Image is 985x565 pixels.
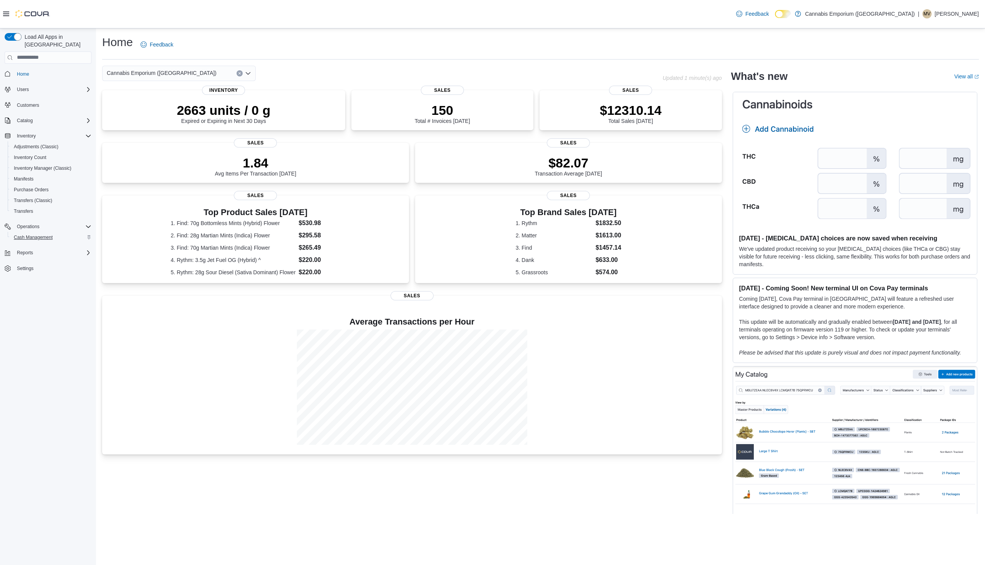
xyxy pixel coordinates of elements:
[924,9,930,18] span: MV
[14,234,53,240] span: Cash Management
[14,85,91,94] span: Users
[733,6,772,22] a: Feedback
[177,103,270,118] p: 2663 units / 0 g
[108,317,716,326] h4: Average Transactions per Hour
[805,9,915,18] p: Cannabis Emporium ([GEOGRAPHIC_DATA])
[11,142,61,151] a: Adjustments (Classic)
[11,185,52,194] a: Purchase Orders
[11,153,91,162] span: Inventory Count
[14,85,32,94] button: Users
[11,207,91,216] span: Transfers
[14,144,58,150] span: Adjustments (Classic)
[516,208,621,217] h3: Top Brand Sales [DATE]
[516,256,593,264] dt: 4. Dank
[918,9,919,18] p: |
[299,231,340,240] dd: $295.58
[150,41,173,48] span: Feedback
[596,268,621,277] dd: $574.00
[14,176,33,182] span: Manifests
[11,196,91,205] span: Transfers (Classic)
[11,153,50,162] a: Inventory Count
[171,244,296,252] dt: 3. Find: 70g Martian Mints (Indica) Flower
[14,131,39,141] button: Inventory
[2,131,94,141] button: Inventory
[11,196,55,205] a: Transfers (Classic)
[421,86,464,95] span: Sales
[974,75,979,79] svg: External link
[11,164,74,173] a: Inventory Manager (Classic)
[731,70,788,83] h2: What's new
[516,268,593,276] dt: 5. Grassroots
[2,221,94,232] button: Operations
[14,248,36,257] button: Reports
[14,100,91,110] span: Customers
[234,191,277,200] span: Sales
[415,103,470,118] p: 150
[8,184,94,195] button: Purchase Orders
[17,133,36,139] span: Inventory
[600,103,662,118] p: $12310.14
[739,318,971,341] p: This update will be automatically and gradually enabled between , for all terminals operating on ...
[299,243,340,252] dd: $265.49
[2,99,94,111] button: Customers
[171,256,296,264] dt: 4. Rythm: 3.5g Jet Fuel OG (Hybrid) ^
[14,187,49,193] span: Purchase Orders
[739,512,971,520] h3: [DATE] - See More Product Details with the New Catalog
[234,138,277,147] span: Sales
[17,118,33,124] span: Catalog
[8,152,94,163] button: Inventory Count
[299,268,340,277] dd: $220.00
[14,116,91,125] span: Catalog
[11,207,36,216] a: Transfers
[11,233,91,242] span: Cash Management
[516,244,593,252] dt: 3. Find
[215,155,296,171] p: 1.84
[609,86,652,95] span: Sales
[739,245,971,268] p: We've updated product receiving so your [MEDICAL_DATA] choices (like THCa or CBG) stay visible fo...
[202,86,245,95] span: Inventory
[8,163,94,174] button: Inventory Manager (Classic)
[14,131,91,141] span: Inventory
[102,35,133,50] h1: Home
[14,208,33,214] span: Transfers
[15,10,50,18] img: Cova
[14,154,46,161] span: Inventory Count
[237,70,243,76] button: Clear input
[600,103,662,124] div: Total Sales [DATE]
[17,86,29,93] span: Users
[171,232,296,239] dt: 2. Find: 28g Martian Mints (Indica) Flower
[775,10,791,18] input: Dark Mode
[171,268,296,276] dt: 5. Rythm: 28g Sour Diesel (Sativa Dominant) Flower
[14,69,91,79] span: Home
[516,232,593,239] dt: 2. Matter
[14,264,36,273] a: Settings
[415,103,470,124] div: Total # Invoices [DATE]
[14,70,32,79] a: Home
[17,224,40,230] span: Operations
[11,174,36,184] a: Manifests
[739,295,971,310] p: Coming [DATE], Cova Pay terminal in [GEOGRAPHIC_DATA] will feature a refreshed user interface des...
[739,234,971,242] h3: [DATE] - [MEDICAL_DATA] choices are now saved when receiving
[547,191,590,200] span: Sales
[299,219,340,228] dd: $530.98
[245,70,251,76] button: Open list of options
[11,233,56,242] a: Cash Management
[14,248,91,257] span: Reports
[299,255,340,265] dd: $220.00
[177,103,270,124] div: Expired or Expiring in Next 30 Days
[596,243,621,252] dd: $1457.14
[893,319,941,325] strong: [DATE] and [DATE]
[596,255,621,265] dd: $633.00
[14,101,42,110] a: Customers
[5,65,91,294] nav: Complex example
[17,265,33,272] span: Settings
[107,68,217,78] span: Cannabis Emporium ([GEOGRAPHIC_DATA])
[11,174,91,184] span: Manifests
[14,222,91,231] span: Operations
[14,222,43,231] button: Operations
[954,73,979,80] a: View allExternal link
[171,219,296,227] dt: 1. Find: 70g Bottomless Mints (Hybrid) Flower
[11,185,91,194] span: Purchase Orders
[22,33,91,48] span: Load All Apps in [GEOGRAPHIC_DATA]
